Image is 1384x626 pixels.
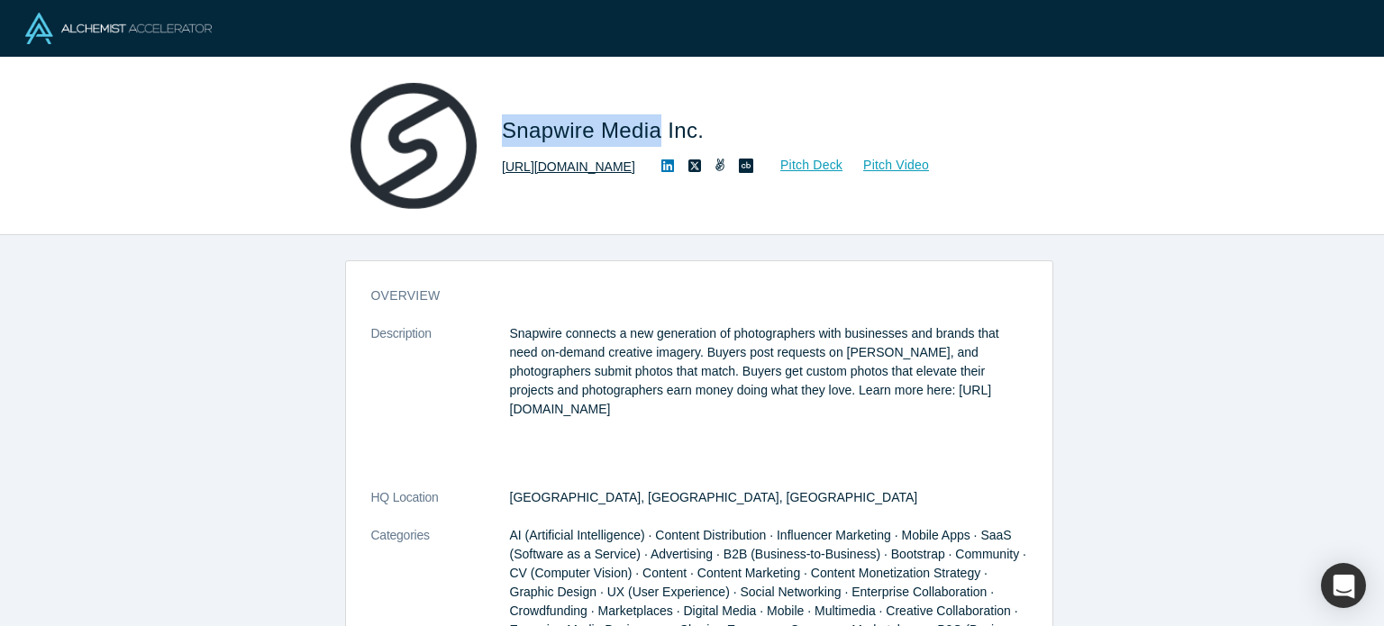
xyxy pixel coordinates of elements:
[502,118,710,142] span: Snapwire Media Inc.
[510,324,1027,419] p: Snapwire connects a new generation of photographers with businesses and brands that need on-deman...
[760,155,843,176] a: Pitch Deck
[843,155,930,176] a: Pitch Video
[510,488,1027,507] dd: [GEOGRAPHIC_DATA], [GEOGRAPHIC_DATA], [GEOGRAPHIC_DATA]
[371,324,510,488] dt: Description
[371,488,510,526] dt: HQ Location
[351,83,477,209] img: Snapwire Media Inc.'s Logo
[371,286,1002,305] h3: overview
[502,158,635,177] a: [URL][DOMAIN_NAME]
[25,13,212,44] img: Alchemist Logo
